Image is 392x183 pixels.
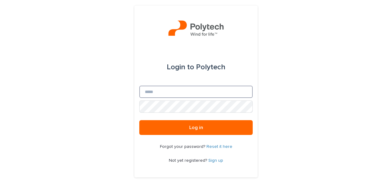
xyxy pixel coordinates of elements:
[168,20,224,39] img: QbWJU1fBSmOStfIZ6ZlW
[160,144,206,149] span: Forgot your password?
[167,63,194,71] span: Login to
[208,158,223,163] a: Sign up
[169,158,208,163] span: Not yet registered?
[206,144,232,149] a: Reset it here
[139,120,253,135] button: Log in
[167,59,225,76] div: Polytech
[189,125,203,130] span: Log in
